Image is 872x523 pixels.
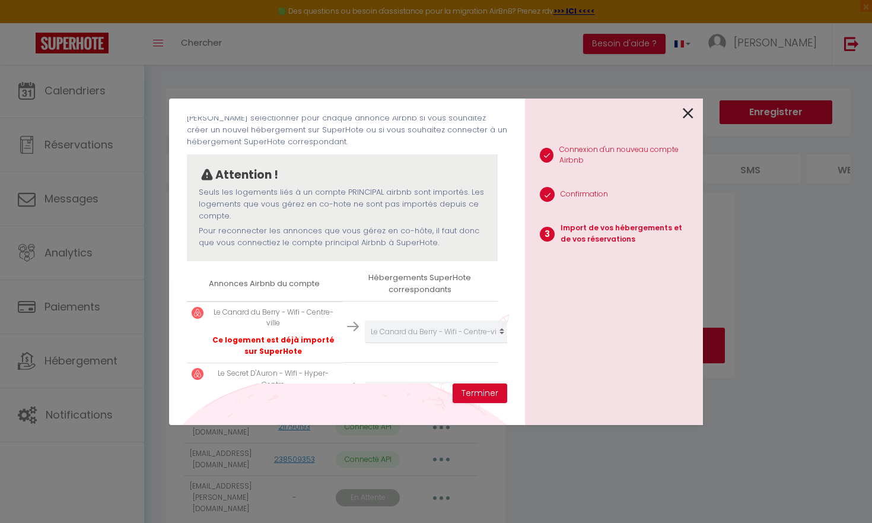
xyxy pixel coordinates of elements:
[209,307,338,329] p: Le Canard du Berry - Wifi - Centre-ville
[342,267,498,301] th: Hébergements SuperHote correspondants
[209,368,338,391] p: Le Secret D'Auron - Wifi - Hyper-Centre
[199,186,486,223] p: Seuls les logements liés à un compte PRINCIPAL airbnb sont importés. Les logements que vous gérez...
[199,225,486,249] p: Pour reconnecter les annonces que vous gérez en co-hôte, il faut donc que vous connectiez le comp...
[561,223,693,245] p: Import de vos hébergements et de vos réservations
[559,144,693,167] p: Connexion d'un nouveau compte Airbnb
[453,383,507,404] button: Terminer
[215,166,278,184] p: Attention !
[540,227,555,242] span: 3
[561,189,608,200] p: Confirmation
[187,112,507,148] p: [PERSON_NAME] sélectionner pour chaque annonce Airbnb si vous souhaitez créer un nouvel hébergeme...
[187,267,342,301] th: Annonces Airbnb du compte
[209,335,338,357] p: Ce logement est déjà importé sur SuperHote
